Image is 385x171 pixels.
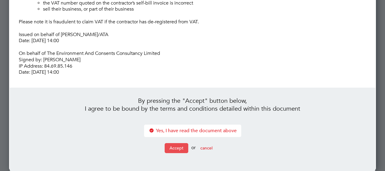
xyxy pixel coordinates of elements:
[19,19,366,25] p: Please note it is fraudulent to claim VAT if the contractor has de-registered from VAT.
[19,50,366,75] p: On behalf of The Environment And Consents Consultancy Limited Signed by: [PERSON_NAME] IP Address...
[43,6,366,12] li: sell their business, or part of their business
[19,97,366,119] li: By pressing the "Accept" button below, I agree to be bound by the terms and conditions detailed w...
[19,143,366,159] li: or
[196,143,217,153] button: cancel
[144,125,241,137] li: Yes, I have read the document above
[19,32,366,44] p: Issued on behalf of [PERSON_NAME]/ATA Date: [DATE] 14:00
[165,143,188,153] button: Accept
